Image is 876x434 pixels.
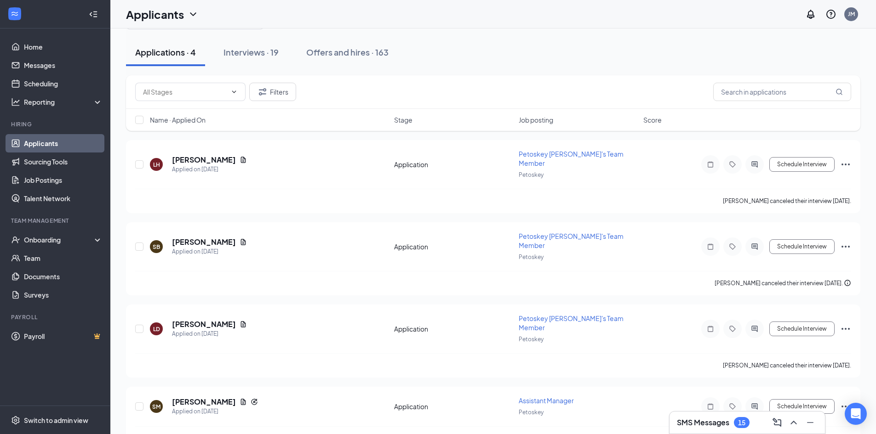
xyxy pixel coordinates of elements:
button: Schedule Interview [769,399,835,414]
svg: ChevronDown [188,9,199,20]
svg: Ellipses [840,241,851,252]
a: PayrollCrown [24,327,103,345]
div: Team Management [11,217,101,225]
div: SM [152,403,160,411]
a: Team [24,249,103,267]
svg: Note [705,325,716,333]
span: Petoskey [PERSON_NAME]'s Team Member [519,232,624,249]
a: Talent Network [24,189,103,208]
input: Search in applications [713,83,851,101]
svg: Minimize [805,417,816,428]
svg: ActiveChat [749,161,760,168]
svg: Filter [257,86,268,97]
div: Applied on [DATE] [172,407,258,416]
span: Petoskey [519,171,544,178]
div: SB [153,243,160,251]
a: Job Postings [24,171,103,189]
svg: Document [240,398,247,406]
div: LD [153,325,160,333]
svg: Ellipses [840,323,851,334]
svg: Note [705,161,716,168]
div: Hiring [11,120,101,128]
div: Reporting [24,97,103,107]
svg: Document [240,321,247,328]
div: Applied on [DATE] [172,247,247,256]
div: Open Intercom Messenger [845,403,867,425]
svg: Analysis [11,97,20,107]
span: Petoskey [519,254,544,260]
span: Petoskey [519,336,544,343]
svg: Note [705,403,716,410]
div: Offers and hires · 163 [306,46,389,58]
div: [PERSON_NAME] canceled their interview [DATE]. [723,197,851,206]
svg: Settings [11,416,20,425]
span: Assistant Manager [519,396,574,405]
a: Scheduling [24,74,103,93]
a: Messages [24,56,103,74]
a: Documents [24,267,103,286]
span: Name · Applied On [150,115,206,124]
svg: WorkstreamLogo [10,9,19,18]
svg: Tag [727,403,738,410]
svg: Tag [727,243,738,250]
button: ComposeMessage [770,415,784,430]
div: Application [394,160,513,169]
svg: ActiveChat [749,325,760,333]
h5: [PERSON_NAME] [172,319,236,329]
svg: ComposeMessage [772,417,783,428]
button: Schedule Interview [769,321,835,336]
span: Petoskey [PERSON_NAME]'s Team Member [519,314,624,332]
svg: Tag [727,325,738,333]
span: Score [643,115,662,124]
div: [PERSON_NAME] canceled their interview [DATE]. [723,361,851,370]
div: Applied on [DATE] [172,329,247,338]
svg: Collapse [89,10,98,19]
button: ChevronUp [786,415,801,430]
h1: Applicants [126,6,184,22]
div: Application [394,324,513,333]
svg: Notifications [805,9,816,20]
svg: ChevronUp [788,417,799,428]
h5: [PERSON_NAME] [172,155,236,165]
button: Schedule Interview [769,157,835,172]
div: JM [848,10,855,18]
svg: Document [240,238,247,246]
svg: ActiveChat [749,243,760,250]
svg: Tag [727,161,738,168]
svg: UserCheck [11,235,20,244]
div: Applications · 4 [135,46,196,58]
span: Petoskey [519,409,544,416]
h5: [PERSON_NAME] [172,237,236,247]
div: Interviews · 19 [223,46,279,58]
svg: MagnifyingGlass [836,88,843,96]
button: Filter Filters [249,83,296,101]
a: Applicants [24,134,103,152]
button: Schedule Interview [769,239,835,254]
div: LH [153,161,160,169]
svg: Ellipses [840,401,851,412]
div: Applied on [DATE] [172,165,247,174]
div: [PERSON_NAME] canceled their interview [DATE]. [715,279,851,288]
svg: ChevronDown [230,88,238,96]
svg: Note [705,243,716,250]
svg: QuestionInfo [825,9,836,20]
h3: SMS Messages [677,417,729,428]
svg: Document [240,156,247,163]
svg: Reapply [251,398,258,406]
div: 15 [738,419,745,427]
span: Stage [394,115,412,124]
div: Application [394,402,513,411]
a: Sourcing Tools [24,152,103,171]
div: Application [394,242,513,251]
svg: ActiveChat [749,403,760,410]
a: Home [24,38,103,56]
button: Minimize [803,415,818,430]
span: Petoskey [PERSON_NAME]'s Team Member [519,150,624,167]
h5: [PERSON_NAME] [172,397,236,407]
svg: Info [844,279,851,287]
div: Onboarding [24,235,95,244]
input: All Stages [143,87,227,97]
span: Job posting [519,115,553,124]
a: Surveys [24,286,103,304]
div: Switch to admin view [24,416,88,425]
